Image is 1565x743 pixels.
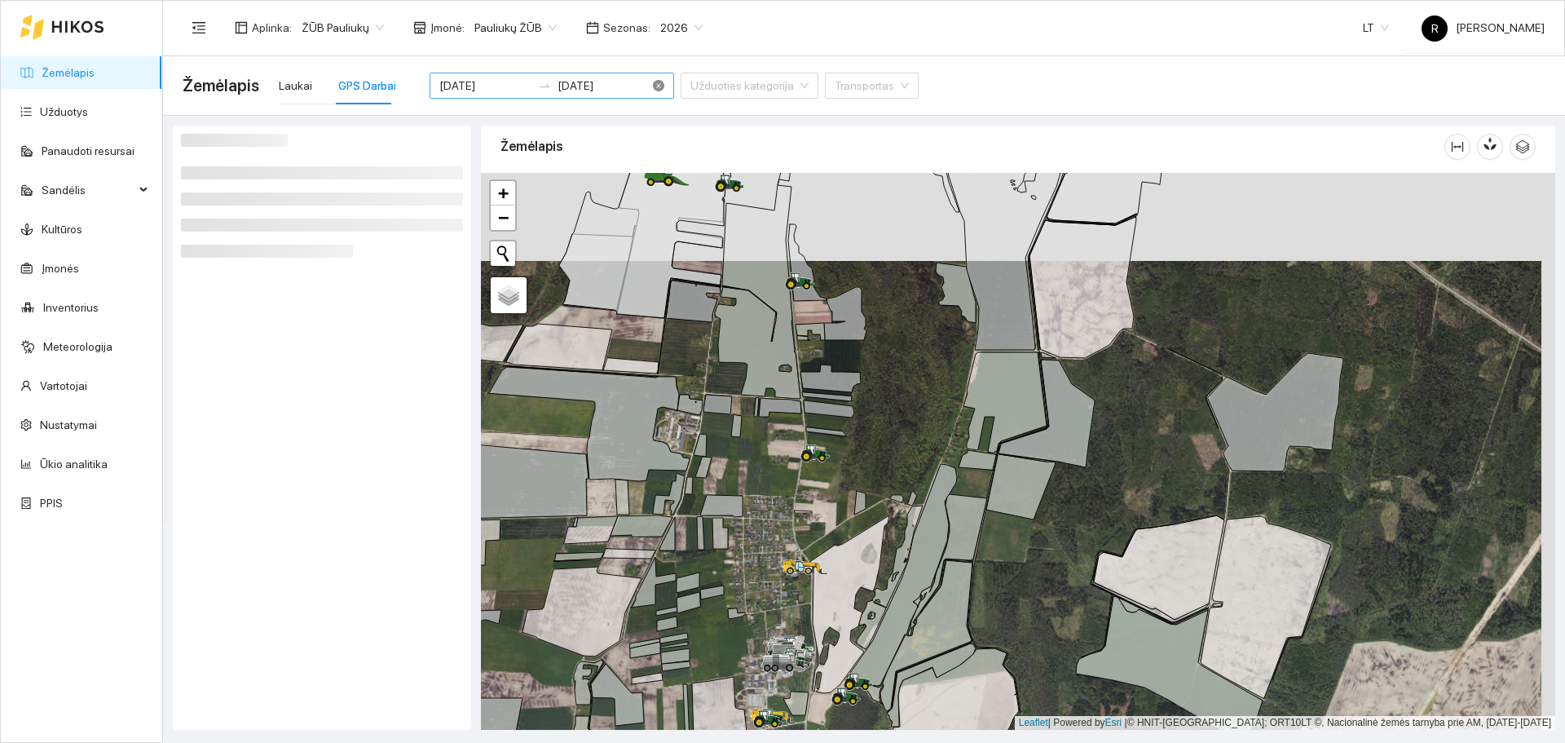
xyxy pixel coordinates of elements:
[235,21,248,34] span: layout
[498,183,509,203] span: +
[183,73,259,99] span: Žemėlapis
[491,241,515,266] button: Initiate a new search
[40,105,88,118] a: Užduotys
[338,77,396,95] div: GPS Darbai
[302,15,384,40] span: ŽŪB Pauliukų
[42,174,134,206] span: Sandėlis
[1445,140,1470,153] span: column-width
[40,379,87,392] a: Vartotojai
[430,19,465,37] span: Įmonė :
[42,262,79,275] a: Įmonės
[40,418,97,431] a: Nustatymai
[586,21,599,34] span: calendar
[42,223,82,236] a: Kultūros
[491,181,515,206] a: Zoom in
[183,11,215,44] button: menu-fold
[1019,717,1048,728] a: Leaflet
[660,15,703,40] span: 2026
[538,79,551,92] span: to
[500,123,1444,170] div: Žemėlapis
[1444,134,1470,160] button: column-width
[42,66,95,79] a: Žemėlapis
[498,207,509,228] span: −
[252,19,292,37] span: Aplinka :
[474,15,557,40] span: Pauliukų ŽŪB
[439,77,531,95] input: Pradžios data
[558,77,650,95] input: Pabaigos data
[1363,15,1389,40] span: LT
[413,21,426,34] span: shop
[1422,21,1545,34] span: [PERSON_NAME]
[1125,717,1127,728] span: |
[1431,15,1439,42] span: R
[538,79,551,92] span: swap-right
[192,20,206,35] span: menu-fold
[43,301,99,314] a: Inventorius
[491,206,515,230] a: Zoom out
[1105,717,1122,728] a: Esri
[279,77,312,95] div: Laukai
[1015,716,1555,730] div: | Powered by © HNIT-[GEOGRAPHIC_DATA]; ORT10LT ©, Nacionalinė žemės tarnyba prie AM, [DATE]-[DATE]
[43,340,112,353] a: Meteorologija
[603,19,650,37] span: Sezonas :
[40,458,108,471] a: Ūkio analitika
[40,497,63,510] a: PPIS
[491,277,527,313] a: Layers
[42,144,134,157] a: Panaudoti resursai
[653,80,664,91] span: close-circle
